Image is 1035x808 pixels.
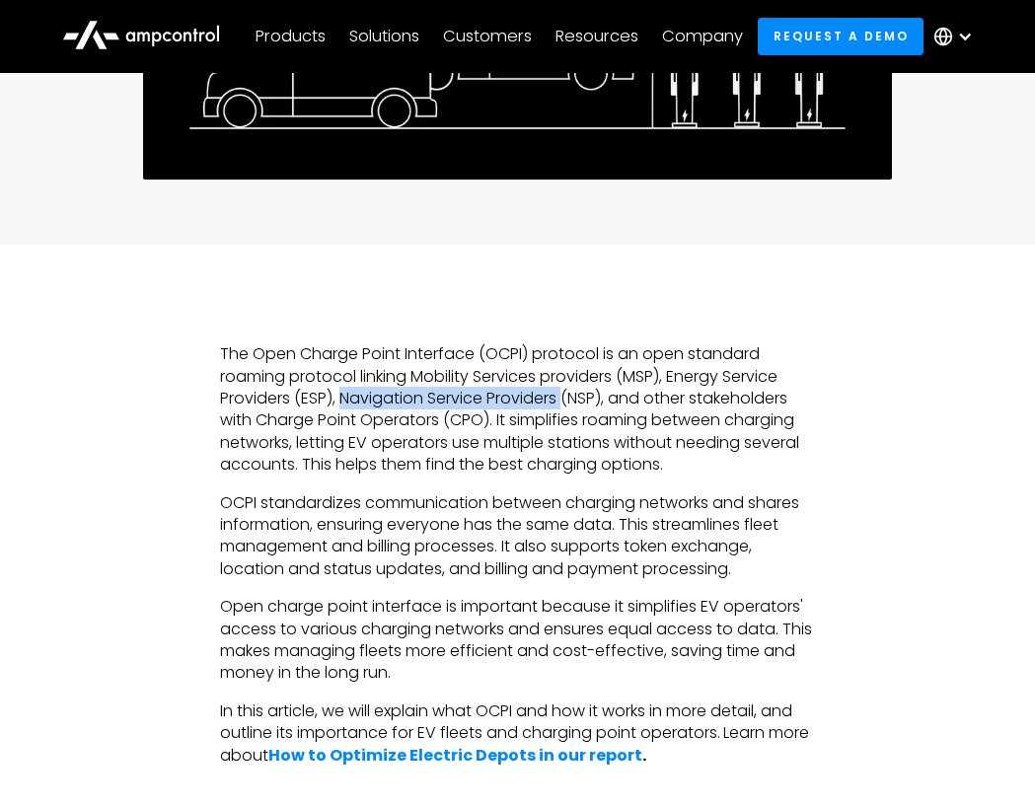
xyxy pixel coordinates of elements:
[220,700,814,767] p: In this article, we will explain what OCPI and how it works in more detail, and outline its impor...
[256,26,326,47] div: Products
[220,343,814,476] p: The Open Charge Point Interface (OCPI) protocol is an open standard roaming protocol linking Mobi...
[349,26,419,47] div: Solutions
[662,26,743,47] div: Company
[443,26,532,47] div: Customers
[220,492,814,581] p: OCPI standardizes communication between charging networks and shares information, ensuring everyo...
[642,744,646,767] strong: .
[220,596,814,685] p: Open charge point interface is important because it simplifies EV operators' access to various ch...
[268,744,642,767] a: How to Optimize Electric Depots in our report
[758,18,924,54] a: Request a demo
[555,26,638,47] div: Resources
